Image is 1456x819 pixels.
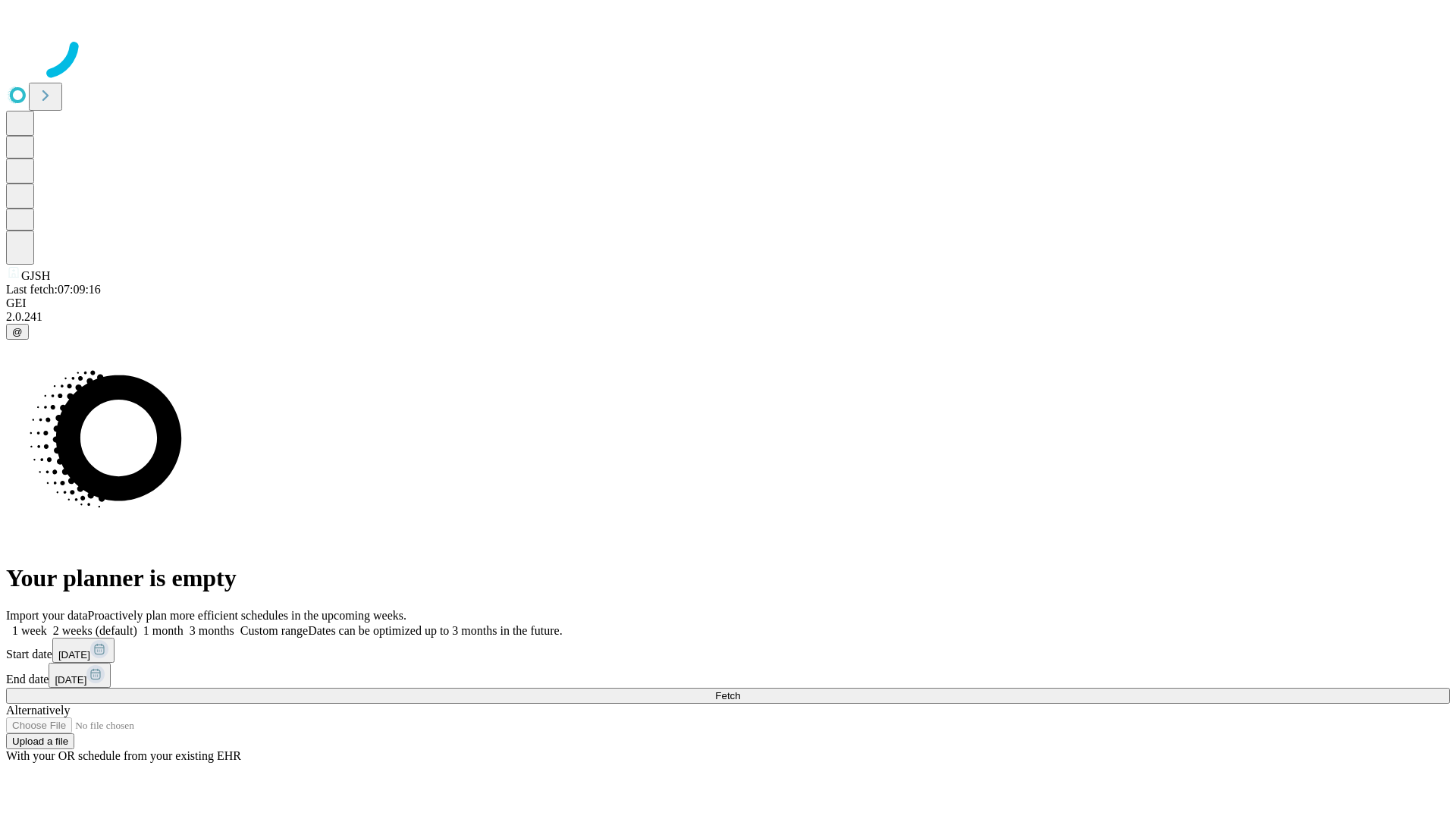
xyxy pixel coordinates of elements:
[21,269,50,282] span: GJSH
[49,663,111,688] button: [DATE]
[143,624,184,637] span: 1 month
[12,624,47,637] span: 1 week
[715,690,740,701] span: Fetch
[6,564,1450,592] h1: Your planner is empty
[240,624,308,637] span: Custom range
[88,609,406,622] span: Proactively plan more efficient schedules in the upcoming weeks.
[6,324,29,340] button: @
[6,688,1450,704] button: Fetch
[6,704,70,717] span: Alternatively
[53,624,137,637] span: 2 weeks (default)
[55,674,86,686] span: [DATE]
[12,326,23,337] span: @
[6,733,74,749] button: Upload a file
[6,663,1450,688] div: End date
[308,624,562,637] span: Dates can be optimized up to 3 months in the future.
[58,649,90,661] span: [DATE]
[52,638,115,663] button: [DATE]
[6,283,101,296] span: Last fetch: 07:09:16
[6,749,241,762] span: With your OR schedule from your existing EHR
[6,297,1450,310] div: GEI
[6,609,88,622] span: Import your data
[190,624,234,637] span: 3 months
[6,310,1450,324] div: 2.0.241
[6,638,1450,663] div: Start date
